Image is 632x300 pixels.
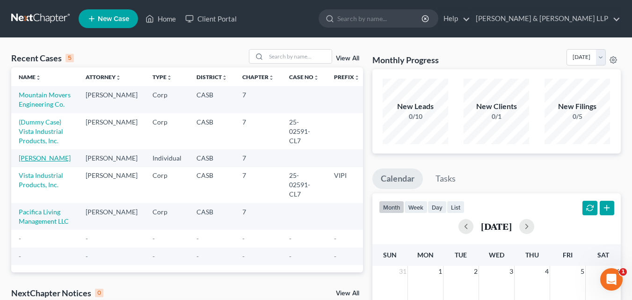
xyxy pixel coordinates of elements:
[447,201,465,213] button: list
[19,154,71,162] a: [PERSON_NAME]
[145,203,189,230] td: Corp
[141,10,181,27] a: Home
[437,266,443,277] span: 1
[597,251,609,259] span: Sat
[417,251,434,259] span: Mon
[336,55,359,62] a: View All
[95,289,103,297] div: 0
[464,101,529,112] div: New Clients
[78,86,145,113] td: [PERSON_NAME]
[289,234,291,242] span: -
[428,201,447,213] button: day
[398,266,407,277] span: 31
[525,251,539,259] span: Thu
[439,10,470,27] a: Help
[282,167,327,203] td: 25-02591-CL7
[242,73,274,80] a: Chapterunfold_more
[235,167,282,203] td: 7
[65,54,74,62] div: 5
[354,75,360,80] i: unfold_more
[189,113,235,149] td: CASB
[19,171,63,189] a: Vista Industrial Products, Inc.
[19,91,71,108] a: Mountain Movers Engineering Co.
[334,252,336,260] span: -
[473,266,479,277] span: 2
[78,149,145,167] td: [PERSON_NAME]
[78,113,145,149] td: [PERSON_NAME]
[455,251,467,259] span: Tue
[78,203,145,230] td: [PERSON_NAME]
[189,167,235,203] td: CASB
[619,268,627,276] span: 1
[313,75,319,80] i: unfold_more
[383,112,448,121] div: 0/10
[489,251,504,259] span: Wed
[372,54,439,66] h3: Monthly Progress
[545,101,610,112] div: New Filings
[235,149,282,167] td: 7
[464,112,529,121] div: 0/1
[116,75,121,80] i: unfold_more
[289,252,291,260] span: -
[336,290,359,297] a: View All
[78,167,145,203] td: [PERSON_NAME]
[145,149,189,167] td: Individual
[19,118,63,145] a: (Dummy Case) Vista Industrial Products, Inc.
[153,73,172,80] a: Typeunfold_more
[86,73,121,80] a: Attorneyunfold_more
[189,86,235,113] td: CASB
[189,149,235,167] td: CASB
[282,113,327,149] td: 25-02591-CL7
[181,10,241,27] a: Client Portal
[615,266,621,277] span: 6
[11,52,74,64] div: Recent Cases
[289,73,319,80] a: Case Nounfold_more
[404,201,428,213] button: week
[36,75,41,80] i: unfold_more
[145,113,189,149] td: Corp
[242,252,245,260] span: -
[372,168,423,189] a: Calendar
[383,251,397,259] span: Sun
[334,234,336,242] span: -
[544,266,550,277] span: 4
[235,203,282,230] td: 7
[167,75,172,80] i: unfold_more
[145,167,189,203] td: Corp
[196,252,199,260] span: -
[337,10,423,27] input: Search by name...
[153,234,155,242] span: -
[86,252,88,260] span: -
[481,221,512,231] h2: [DATE]
[235,86,282,113] td: 7
[334,73,360,80] a: Prefixunfold_more
[19,252,21,260] span: -
[379,201,404,213] button: month
[19,208,69,225] a: Pacifica Living Management LLC
[235,113,282,149] td: 7
[196,73,227,80] a: Districtunfold_more
[145,86,189,113] td: Corp
[600,268,623,291] iframe: Intercom live chat
[98,15,129,22] span: New Case
[11,287,103,299] div: NextChapter Notices
[153,252,155,260] span: -
[269,75,274,80] i: unfold_more
[19,73,41,80] a: Nameunfold_more
[266,50,332,63] input: Search by name...
[327,167,367,203] td: VIPI
[196,234,199,242] span: -
[563,251,573,259] span: Fri
[242,234,245,242] span: -
[86,234,88,242] span: -
[189,203,235,230] td: CASB
[545,112,610,121] div: 0/5
[427,168,464,189] a: Tasks
[471,10,620,27] a: [PERSON_NAME] & [PERSON_NAME] LLP
[509,266,514,277] span: 3
[222,75,227,80] i: unfold_more
[383,101,448,112] div: New Leads
[19,234,21,242] span: -
[580,266,585,277] span: 5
